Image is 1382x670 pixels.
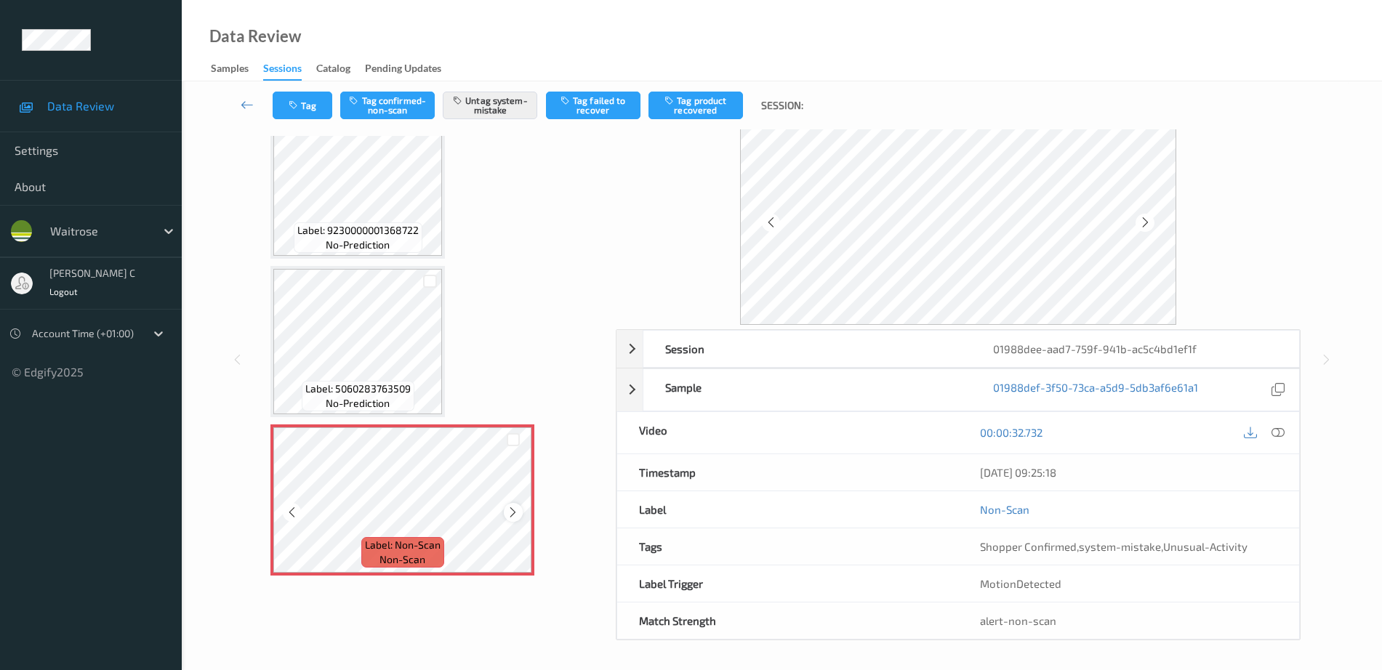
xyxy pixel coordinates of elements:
button: Untag system-mistake [443,92,537,119]
div: [DATE] 09:25:18 [980,465,1277,480]
div: Label [617,491,958,528]
span: Label: Non-Scan [365,538,441,552]
div: Tags [617,528,958,565]
a: Samples [211,59,263,79]
a: Sessions [263,59,316,81]
div: Timestamp [617,454,958,491]
div: 01988dee-aad7-759f-941b-ac5c4bd1ef1f [971,331,1299,367]
span: Label: 9230000001368722 [297,223,419,238]
div: Samples [211,61,249,79]
div: Sessions [263,61,302,81]
span: Shopper Confirmed [980,540,1077,553]
div: Pending Updates [365,61,441,79]
button: Tag failed to recover [546,92,640,119]
a: Pending Updates [365,59,456,79]
div: Video [617,412,958,453]
div: Match Strength [617,602,958,639]
span: Label: 5060283763509 [305,382,411,396]
div: Session [643,331,971,367]
div: Data Review [209,29,301,44]
div: alert-non-scan [980,613,1277,628]
span: system-mistake [1079,540,1161,553]
div: Sample01988def-3f50-73ca-a5d9-5db3af6e61a1 [616,368,1300,411]
button: Tag confirmed-non-scan [340,92,435,119]
div: Sample [643,369,971,411]
a: Catalog [316,59,365,79]
a: Non-Scan [980,502,1029,517]
button: Tag product recovered [648,92,743,119]
span: no-prediction [326,396,390,411]
div: Catalog [316,61,350,79]
span: Session: [761,98,803,113]
button: Tag [273,92,332,119]
span: , , [980,540,1248,553]
a: 00:00:32.732 [980,425,1042,440]
a: 01988def-3f50-73ca-a5d9-5db3af6e61a1 [993,380,1198,400]
div: Session01988dee-aad7-759f-941b-ac5c4bd1ef1f [616,330,1300,368]
div: MotionDetected [958,565,1299,602]
div: Label Trigger [617,565,958,602]
span: no-prediction [326,238,390,252]
span: non-scan [379,552,425,567]
span: Unusual-Activity [1163,540,1248,553]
